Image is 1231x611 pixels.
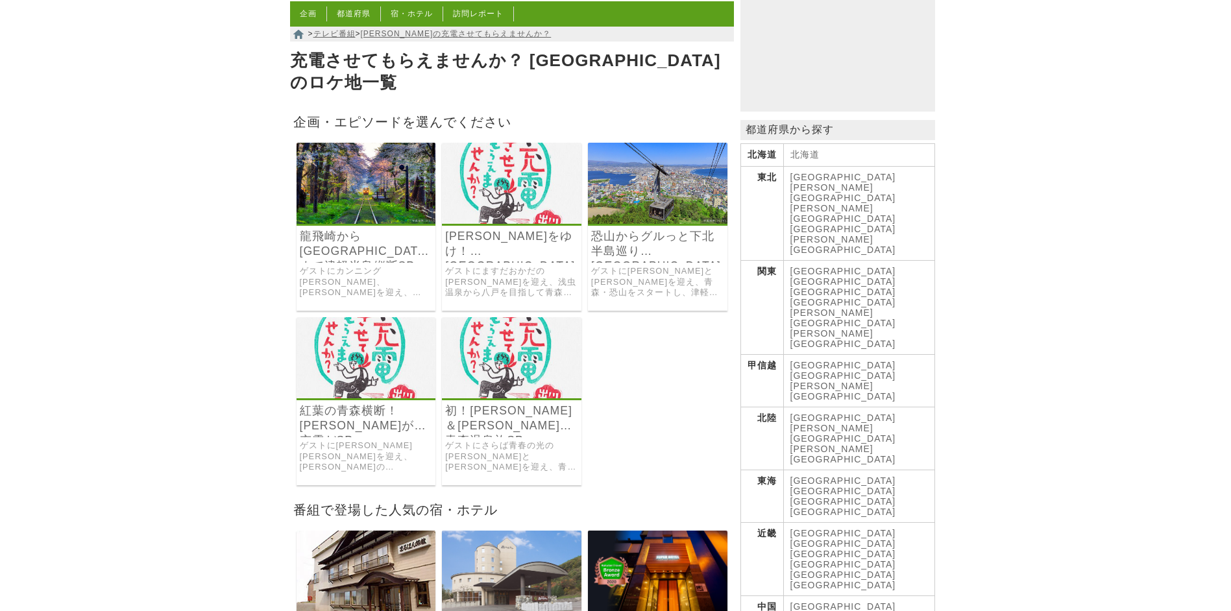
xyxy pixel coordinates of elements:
a: [GEOGRAPHIC_DATA] [790,266,896,276]
nav: > > [290,27,734,42]
a: [PERSON_NAME][GEOGRAPHIC_DATA] [790,234,896,255]
a: 宿・ホテル [391,9,433,18]
a: 出川哲朗の充電させてもらえませんか？ 行くぞ！青森温泉街道110キロ！”ランプの宿”青荷温泉から日本海へ！ゴールは黄金崎”不老ふ死温泉”ですがさらば森田＆具志堅が大暴走！ヤバいよヤバいよSP [442,389,581,400]
a: [GEOGRAPHIC_DATA] [790,507,896,517]
a: [PERSON_NAME][GEOGRAPHIC_DATA] [790,444,896,464]
a: 出川哲朗の充電させてもらえませんか？ “龍飛崎”から“八甲田山”まで津軽半島縦断175キロ！ですが“旬”を逃して竹山もあさこもプンプンでヤバいよヤバいよSP [297,215,436,226]
img: 出川哲朗の充電させてもらえませんか？ 行くぞ津軽海峡！青森“恐山”からグルッと下北半島巡り北海道“函館山”120キロ！ですがゲゲっ50℃！？温泉が激アツすぎてヤバいよヤバいよSP [588,143,727,224]
a: [PERSON_NAME]をゆけ！[GEOGRAPHIC_DATA]から[GEOGRAPHIC_DATA]眺め[GEOGRAPHIC_DATA] [445,229,578,259]
a: [PERSON_NAME][GEOGRAPHIC_DATA] [790,381,896,401]
a: ゲストにますだおかだの[PERSON_NAME]を迎え、浅虫温泉から八戸を目指して青森を縦断した旅。 [445,266,578,298]
a: ゲストにさらば青春の光の[PERSON_NAME]と[PERSON_NAME]を迎え、青荷温泉から黄金崎”不老ふ死温泉”を目指した青森温泉の旅。 [445,440,578,473]
a: [PERSON_NAME][GEOGRAPHIC_DATA] [790,307,896,328]
h2: 企画・エピソードを選んでください [290,110,734,133]
a: [PERSON_NAME][GEOGRAPHIC_DATA] [790,203,896,224]
h2: 番組で登場した人気の宿・ホテル [290,498,734,521]
a: [GEOGRAPHIC_DATA] [790,486,896,496]
h1: 充電させてもらえませんか？ [GEOGRAPHIC_DATA]のロケ地一覧 [290,47,734,97]
img: 出川哲朗の充電させてもらえませんか？ 行くぞ！青森温泉街道110キロ！”ランプの宿”青荷温泉から日本海へ！ゴールは黄金崎”不老ふ死温泉”ですがさらば森田＆具志堅が大暴走！ヤバいよヤバいよSP [442,317,581,398]
a: [PERSON_NAME]の充電させてもらえませんか？ [361,29,552,38]
a: [PERSON_NAME] [790,328,873,339]
th: 東海 [740,470,783,523]
th: 関東 [740,261,783,355]
a: 紅葉の青森横断！[PERSON_NAME]が初充電だSP [300,403,433,433]
a: [GEOGRAPHIC_DATA] [790,549,896,559]
th: 甲信越 [740,355,783,407]
a: [GEOGRAPHIC_DATA] [790,496,896,507]
a: [GEOGRAPHIC_DATA] [790,528,896,538]
a: 訪問レポート [453,9,504,18]
th: 近畿 [740,523,783,596]
a: [GEOGRAPHIC_DATA] [790,339,896,349]
a: 出川哲朗の充電させてもらえませんか？ 行くぞ絶景の青森！浅虫温泉から”八甲田山”ながめ八戸までドドーんと縦断130キロ！ですがますおか岡田が熱湯温泉でひゃ～ワォッでヤバいよヤバいよSP [442,215,581,226]
a: テレビ番組 [313,29,356,38]
a: 都道府県 [337,9,371,18]
img: 出川哲朗の充電させてもらえませんか？ 行くぞ絶景の青森！浅虫温泉から”八甲田山”ながめ八戸までドドーんと縦断130キロ！ですがますおか岡田が熱湯温泉でひゃ～ワォッでヤバいよヤバいよSP [442,143,581,224]
a: 企画 [300,9,317,18]
a: [GEOGRAPHIC_DATA] [790,580,896,590]
a: [GEOGRAPHIC_DATA] [790,224,896,234]
a: 龍飛崎から[GEOGRAPHIC_DATA]まで津軽半島縦断SP [300,229,433,259]
a: 出川哲朗の充電させてもらえませんか？ 紅葉の青森横断！十和田湖から奥入瀬渓流を抜けて絶景海岸へ！ですがシーズンでホテルが満室⁉陣内友則＆鈴木亜美が大ピンチでヤバいよヤバいよSP [297,389,436,400]
a: [GEOGRAPHIC_DATA] [790,297,896,307]
th: 北陸 [740,407,783,470]
a: [GEOGRAPHIC_DATA] [790,475,896,486]
a: [GEOGRAPHIC_DATA] [790,360,896,370]
a: [GEOGRAPHIC_DATA] [790,172,896,182]
a: [GEOGRAPHIC_DATA] [790,559,896,569]
a: [GEOGRAPHIC_DATA] [790,569,896,580]
a: 初！[PERSON_NAME]＆[PERSON_NAME]～青森温泉旅SP [445,403,578,433]
img: 出川哲朗の充電させてもらえませんか？ “龍飛崎”から“八甲田山”まで津軽半島縦断175キロ！ですが“旬”を逃して竹山もあさこもプンプンでヤバいよヤバいよSP [297,143,436,224]
img: 出川哲朗の充電させてもらえませんか？ 紅葉の青森横断！十和田湖から奥入瀬渓流を抜けて絶景海岸へ！ですがシーズンでホテルが満室⁉陣内友則＆鈴木亜美が大ピンチでヤバいよヤバいよSP [297,317,436,398]
p: 都道府県から探す [740,120,935,140]
th: 東北 [740,167,783,261]
a: [GEOGRAPHIC_DATA] [790,370,896,381]
a: 出川哲朗の充電させてもらえませんか？ 行くぞ津軽海峡！青森“恐山”からグルッと下北半島巡り北海道“函館山”120キロ！ですがゲゲっ50℃！？温泉が激アツすぎてヤバいよヤバいよSP [588,215,727,226]
a: ゲストに[PERSON_NAME][PERSON_NAME]を迎え、[PERSON_NAME]の[GEOGRAPHIC_DATA]から奥入瀬渓流を通って、絶景の小舟渡海岸を目指した旅。 [300,440,433,473]
a: [PERSON_NAME][GEOGRAPHIC_DATA] [790,182,896,203]
a: [GEOGRAPHIC_DATA] [790,276,896,287]
a: ゲストに[PERSON_NAME]と[PERSON_NAME]を迎え、青森・恐山をスタートし、津軽海峡を渡ってゴールの函館山を目指す旅。 [591,266,724,298]
a: 恐山からグルっと下北半島巡り[GEOGRAPHIC_DATA] [591,229,724,259]
a: 北海道 [790,149,820,160]
a: [GEOGRAPHIC_DATA] [790,538,896,549]
a: ゲストにカンニング[PERSON_NAME]、[PERSON_NAME]を迎え、[GEOGRAPHIC_DATA]の[GEOGRAPHIC_DATA]から[GEOGRAPHIC_DATA]まで[... [300,266,433,298]
th: 北海道 [740,144,783,167]
a: [GEOGRAPHIC_DATA] [790,287,896,297]
a: [PERSON_NAME][GEOGRAPHIC_DATA] [790,423,896,444]
a: [GEOGRAPHIC_DATA] [790,413,896,423]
